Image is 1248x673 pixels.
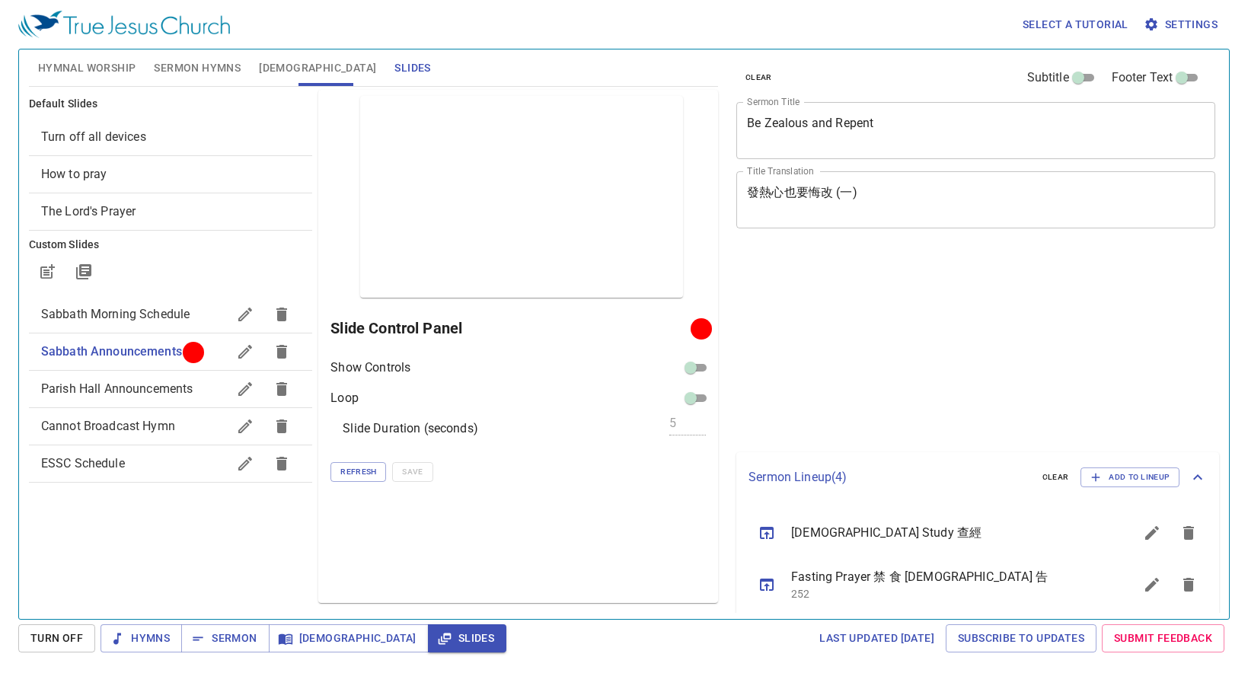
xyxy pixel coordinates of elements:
[747,185,1205,214] textarea: 發熱心也要悔改 (一)
[1017,11,1135,39] button: Select a tutorial
[736,452,1219,502] div: Sermon Lineup(4)clearAdd to Lineup
[1042,470,1069,484] span: clear
[440,629,494,648] span: Slides
[29,333,313,370] div: Sabbath Announcements
[181,624,269,652] button: Sermon
[791,586,1097,601] p: 252
[29,193,313,230] div: The Lord's Prayer
[791,568,1097,586] span: Fasting Prayer 禁 食 [DEMOGRAPHIC_DATA] 告
[38,59,136,78] span: Hymnal Worship
[1102,624,1224,652] a: Submit Feedback
[154,59,241,78] span: Sermon Hymns
[745,71,772,85] span: clear
[41,381,193,396] span: Parish Hall Announcements
[330,462,386,482] button: Refresh
[269,624,429,652] button: [DEMOGRAPHIC_DATA]
[259,59,376,78] span: [DEMOGRAPHIC_DATA]
[101,624,182,652] button: Hymns
[330,359,410,377] p: Show Controls
[41,419,175,433] span: Cannot Broadcast Hymn
[946,624,1096,652] a: Subscribe to Updates
[1080,467,1179,487] button: Add to Lineup
[29,119,313,155] div: Turn off all devices
[1033,468,1078,486] button: clear
[791,524,1097,542] span: [DEMOGRAPHIC_DATA] Study 查經
[41,456,125,470] span: ESSC Schedule
[41,307,190,321] span: Sabbath Morning Schedule
[747,116,1205,145] textarea: Be Zealous and Repent
[748,468,1030,486] p: Sermon Lineup ( 4 )
[18,11,230,38] img: True Jesus Church
[1027,69,1069,87] span: Subtitle
[193,629,257,648] span: Sermon
[330,316,696,340] h6: Slide Control Panel
[1141,11,1224,39] button: Settings
[330,389,359,407] p: Loop
[29,371,313,407] div: Parish Hall Announcements
[428,624,506,652] button: Slides
[29,408,313,445] div: Cannot Broadcast Hymn
[1023,15,1128,34] span: Select a tutorial
[18,624,95,652] button: Turn Off
[113,629,170,648] span: Hymns
[29,96,313,113] h6: Default Slides
[281,629,417,648] span: [DEMOGRAPHIC_DATA]
[30,629,83,648] span: Turn Off
[41,167,107,181] span: [object Object]
[394,59,430,78] span: Slides
[41,204,136,218] span: [object Object]
[29,237,313,254] h6: Custom Slides
[958,629,1084,648] span: Subscribe to Updates
[730,244,1122,446] iframe: from-child
[1147,15,1218,34] span: Settings
[340,465,376,479] span: Refresh
[1114,629,1212,648] span: Submit Feedback
[1090,470,1170,484] span: Add to Lineup
[41,129,146,144] span: [object Object]
[343,419,478,438] p: Slide Duration (seconds)
[41,344,182,359] span: Sabbath Announcements
[736,69,781,87] button: clear
[1112,69,1173,87] span: Footer Text
[29,296,313,333] div: Sabbath Morning Schedule
[813,624,940,652] a: Last updated [DATE]
[29,156,313,193] div: How to pray
[29,445,313,482] div: ESSC Schedule
[819,629,934,648] span: Last updated [DATE]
